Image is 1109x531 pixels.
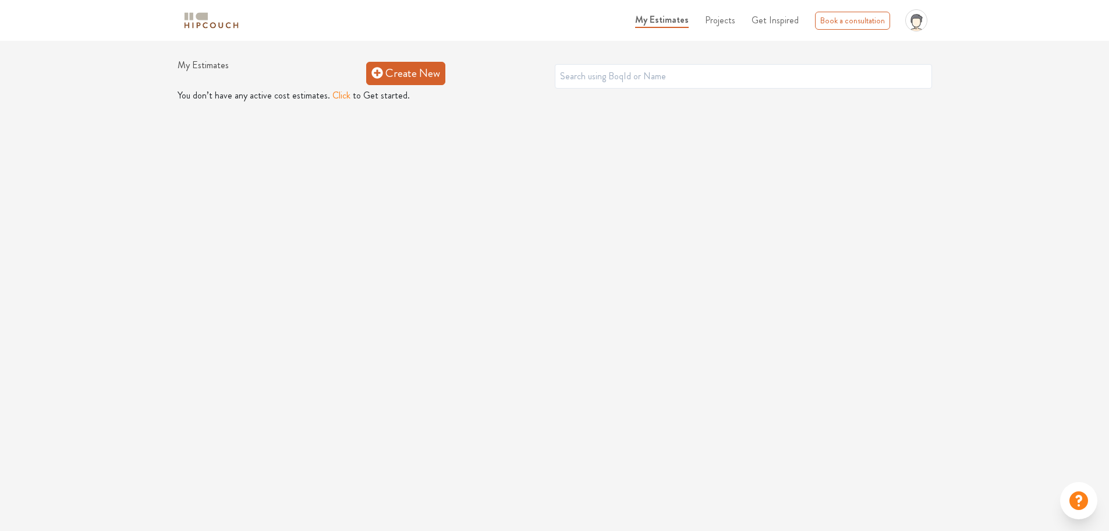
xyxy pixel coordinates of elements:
[178,59,366,86] h1: My Estimates
[182,8,240,34] span: logo-horizontal.svg
[752,13,799,27] span: Get Inspired
[635,13,689,26] span: My Estimates
[182,10,240,31] img: logo-horizontal.svg
[332,89,350,103] button: Click
[815,12,890,30] div: Book a consultation
[366,62,445,85] a: Create New
[555,64,932,89] input: Search using BoqId or Name
[178,89,932,103] p: You don’t have any active cost estimates. to Get started.
[705,13,735,27] span: Projects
